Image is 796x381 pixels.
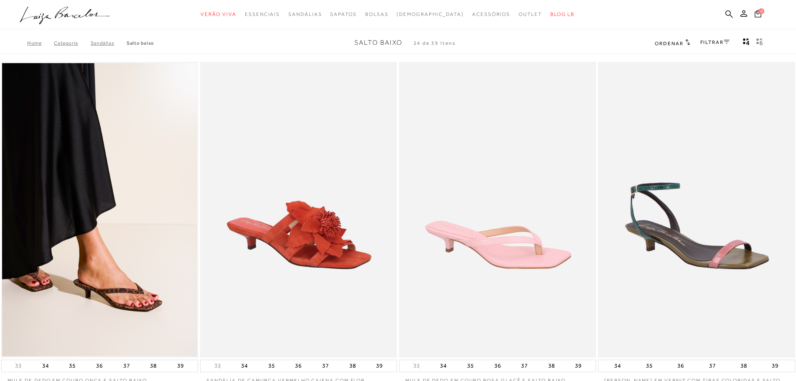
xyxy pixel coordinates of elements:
a: Categoria [54,40,90,46]
button: 34 [612,360,623,372]
span: Acessórios [472,11,510,17]
span: Sandálias [288,11,322,17]
button: 35 [465,360,476,372]
span: Ordenar [655,41,683,46]
button: 39 [374,360,385,372]
a: Home [27,40,54,46]
a: SANDÁLIA DE CAMURÇA VERMELHO CAIENA COM FLOR APLICADA E SALTO BAIXO KITTEN HEEL [201,63,396,356]
a: categoryNavScreenReaderText [472,7,510,22]
a: categoryNavScreenReaderText [245,7,280,22]
button: 34 [437,360,449,372]
a: Salto Baixo [127,40,154,46]
a: BLOG LB [550,7,575,22]
span: Essenciais [245,11,280,17]
button: 39 [769,360,781,372]
a: FILTRAR [700,39,730,45]
img: MULE DE DEDO EM COURO ROSA GLACÊ E SALTO BAIXO [400,63,595,356]
button: 33 [13,362,24,370]
span: BLOG LB [550,11,575,17]
span: 0 [758,8,764,14]
button: 36 [675,360,687,372]
span: Bolsas [365,11,389,17]
a: categoryNavScreenReaderText [201,7,237,22]
a: noSubCategoriesText [397,7,464,22]
button: 36 [94,360,105,372]
button: 37 [707,360,718,372]
button: Mostrar 4 produtos por linha [740,38,752,49]
a: categoryNavScreenReaderText [288,7,322,22]
button: 33 [411,362,422,370]
button: 37 [121,360,132,372]
span: [DEMOGRAPHIC_DATA] [397,11,464,17]
a: categoryNavScreenReaderText [365,7,389,22]
button: 38 [148,360,159,372]
img: MULE DE DEDO EM COURO ONÇA E SALTO BAIXO [2,63,197,356]
span: Verão Viva [201,11,237,17]
button: 0 [752,9,764,20]
button: 33 [212,362,224,370]
a: categoryNavScreenReaderText [519,7,542,22]
a: SANDÁLIAS [91,40,127,46]
span: Salto Baixo [354,39,402,46]
button: 34 [239,360,250,372]
button: 39 [572,360,584,372]
a: MULE DE DEDO EM COURO ONÇA E SALTO BAIXO MULE DE DEDO EM COURO ONÇA E SALTO BAIXO [2,63,197,356]
button: 38 [738,360,750,372]
a: MULE DE DEDO EM COURO ROSA GLACÊ E SALTO BAIXO MULE DE DEDO EM COURO ROSA GLACÊ E SALTO BAIXO [400,63,595,356]
button: 37 [519,360,530,372]
button: 39 [175,360,186,372]
button: 35 [266,360,277,372]
button: gridText6Desc [754,38,765,49]
button: 37 [320,360,331,372]
button: 38 [546,360,557,372]
button: 38 [347,360,359,372]
button: 35 [66,360,78,372]
button: 36 [292,360,304,372]
span: 24 de 39 itens [414,40,456,46]
a: categoryNavScreenReaderText [330,7,356,22]
img: SANDÁLIA EM VERNIZ COM TIRAS COLORIDAS E SALTO BAIXO [599,63,794,356]
img: SANDÁLIA DE CAMURÇA VERMELHO CAIENA COM FLOR APLICADA E SALTO BAIXO KITTEN HEEL [201,62,397,358]
a: SANDÁLIA EM VERNIZ COM TIRAS COLORIDAS E SALTO BAIXO SANDÁLIA EM VERNIZ COM TIRAS COLORIDAS E SAL... [599,63,794,356]
button: 36 [492,360,504,372]
span: Outlet [519,11,542,17]
button: 35 [643,360,655,372]
button: 34 [40,360,51,372]
span: Sapatos [330,11,356,17]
